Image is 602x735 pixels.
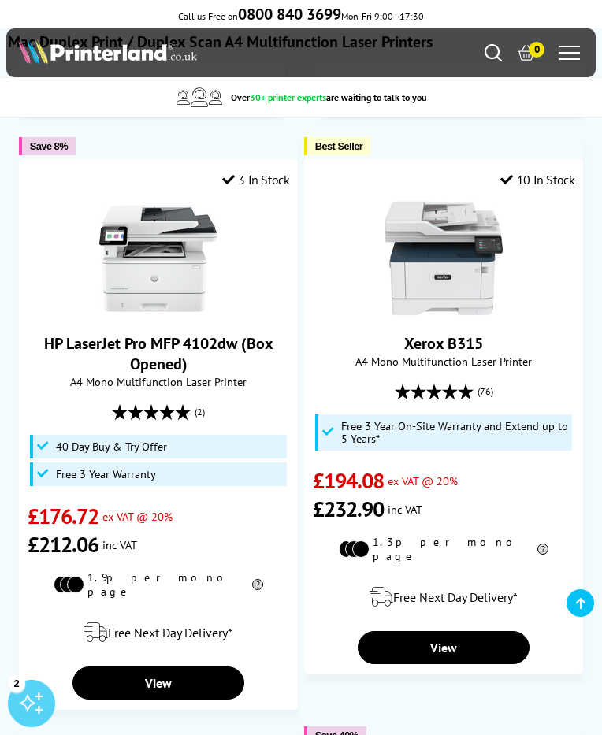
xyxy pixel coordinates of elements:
[56,440,167,453] span: 40 Day Buy & Try Offer
[231,91,426,103] span: Over are waiting to talk to you
[250,91,326,103] span: 30+ printer experts
[44,333,273,374] a: HP LaserJet Pro MFP 4102dw (Box Opened)
[529,42,544,58] span: 0
[19,137,76,155] button: Save 8%
[28,374,290,389] span: A4 Mono Multifunction Laser Printer
[404,333,483,354] a: Xerox B315
[313,354,575,369] span: A4 Mono Multifunction Laser Printer
[30,140,68,152] span: Save 8%
[222,172,290,187] div: 3 In Stock
[28,502,99,530] span: £176.72
[304,137,371,155] button: Best Seller
[99,199,217,317] img: HP LaserJet Pro MFP 4102dw (Box Opened)
[8,674,25,692] div: 2
[313,575,575,619] div: modal_delivery
[518,44,535,61] a: 0
[385,305,503,321] a: Xerox B315
[72,666,244,700] a: View
[195,397,205,427] span: (2)
[238,10,341,22] a: 0800 840 3699
[99,305,217,321] a: HP LaserJet Pro MFP 4102dw (Box Opened)
[478,377,493,406] span: (76)
[54,570,263,599] li: 1.9p per mono page
[339,535,548,563] li: 1.3p per mono page
[500,172,574,187] div: 10 In Stock
[56,468,156,481] span: Free 3 Year Warranty
[358,631,530,664] a: View
[315,140,363,152] span: Best Seller
[18,39,197,64] img: Printerland Logo
[18,39,301,67] a: Printerland Logo
[388,502,422,517] span: inc VAT
[313,466,385,495] span: £194.08
[485,44,502,61] a: Search
[341,420,568,445] span: Free 3 Year On-Site Warranty and Extend up to 5 Years*
[102,537,137,552] span: inc VAT
[388,473,458,488] span: ex VAT @ 20%
[313,495,385,523] span: £232.90
[238,4,341,24] b: 0800 840 3699
[28,530,99,559] span: £212.06
[385,199,503,317] img: Xerox B315
[102,509,173,524] span: ex VAT @ 20%
[28,611,290,655] div: modal_delivery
